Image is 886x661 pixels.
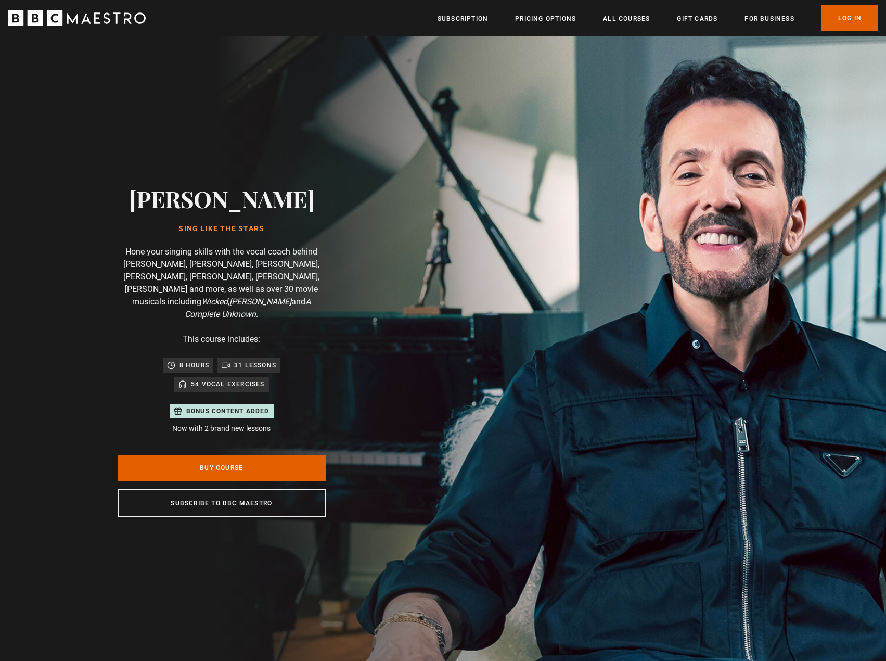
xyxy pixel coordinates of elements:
[201,297,228,307] i: Wicked
[170,423,274,434] p: Now with 2 brand new lessons
[118,246,326,321] p: Hone your singing skills with the vocal coach behind [PERSON_NAME], [PERSON_NAME], [PERSON_NAME],...
[821,5,878,31] a: Log In
[185,297,311,319] i: A Complete Unknown
[677,14,717,24] a: Gift Cards
[183,333,260,346] p: This course includes:
[186,406,269,416] p: Bonus content added
[191,379,265,389] p: 54 Vocal Exercises
[118,489,326,517] a: Subscribe to BBC Maestro
[438,14,488,24] a: Subscription
[515,14,576,24] a: Pricing Options
[229,297,291,307] i: [PERSON_NAME]
[179,360,209,371] p: 8 hours
[438,5,878,31] nav: Primary
[129,225,315,233] h1: Sing Like the Stars
[603,14,650,24] a: All Courses
[129,185,315,212] h2: [PERSON_NAME]
[744,14,794,24] a: For business
[234,360,276,371] p: 31 lessons
[8,10,146,26] svg: BBC Maestro
[118,455,326,481] a: Buy Course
